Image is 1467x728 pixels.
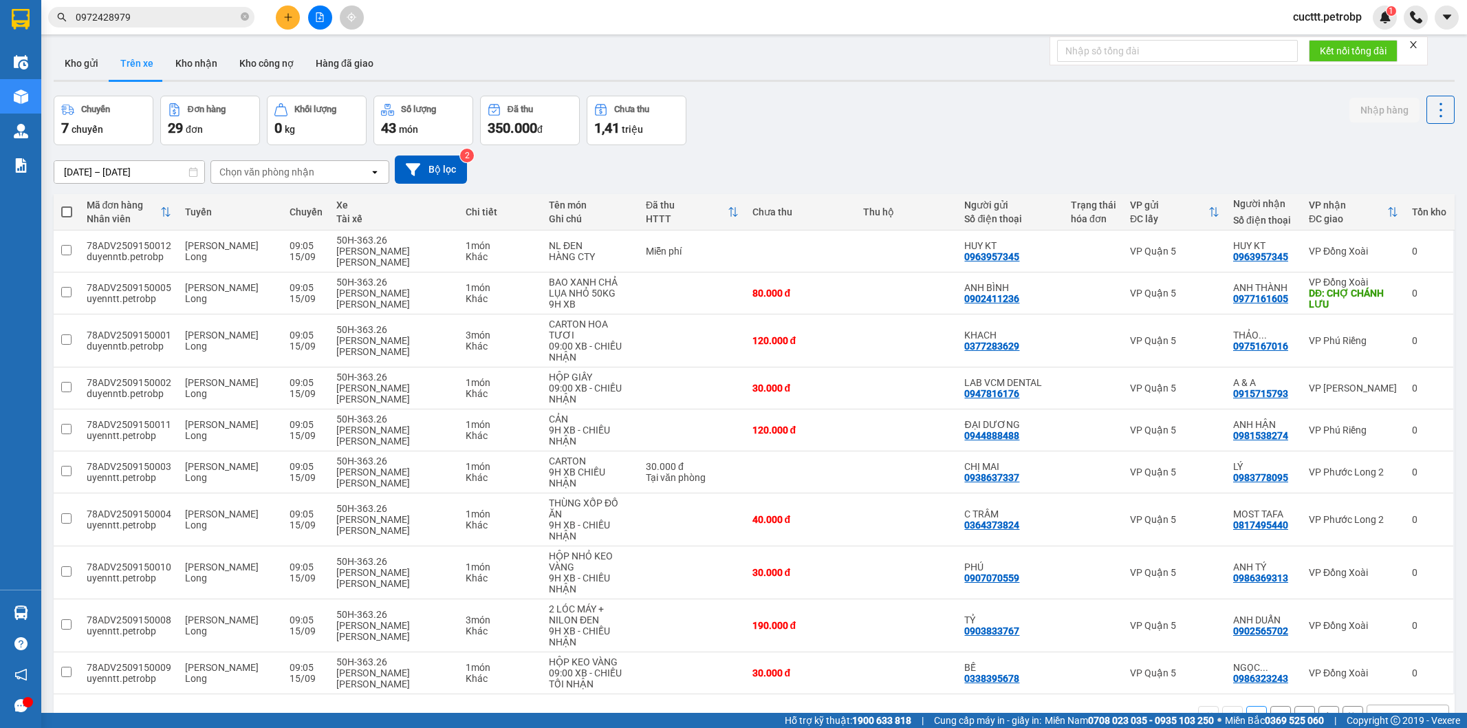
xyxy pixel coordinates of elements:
[614,105,649,114] div: Chưa thu
[1130,467,1219,478] div: VP Quận 5
[290,330,323,341] div: 09:05
[87,614,171,625] div: 78ADV2509150008
[336,567,452,589] div: [PERSON_NAME] [PERSON_NAME]
[1412,288,1446,299] div: 0
[54,96,153,145] button: Chuyến7chuyến
[1233,662,1295,673] div: NGỌC HOÀNG
[61,120,69,136] span: 7
[290,293,323,304] div: 15/09
[290,430,323,441] div: 15/09
[87,341,171,352] div: duyenntb.petrobp
[1233,520,1288,531] div: 0817495440
[109,47,164,80] button: Trên xe
[1130,335,1219,346] div: VP Quận 5
[1435,6,1459,30] button: caret-down
[964,251,1019,262] div: 0963957345
[1233,430,1288,441] div: 0981538274
[549,277,632,299] div: BAO XANH CHẢ LỤA NHỎ 50KG
[340,6,364,30] button: aim
[480,96,580,145] button: Đã thu350.000đ
[1233,419,1295,430] div: ANH HẬN
[87,472,171,483] div: uyenntt.petrobp
[785,713,911,728] span: Hỗ trợ kỹ thuật:
[1130,667,1219,678] div: VP Quận 5
[964,662,1056,673] div: BẾ
[87,419,171,430] div: 78ADV2509150011
[290,282,323,293] div: 09:05
[369,167,380,178] svg: open
[336,467,452,489] div: [PERSON_NAME] [PERSON_NAME]
[466,206,535,217] div: Chi tiết
[1379,11,1391,23] img: icon-new-feature
[1233,215,1295,226] div: Số điện thoại
[1130,514,1219,525] div: VP Quận 5
[1260,662,1268,673] span: ...
[964,430,1019,441] div: 0944888488
[752,667,849,678] div: 30.000 đ
[752,335,849,346] div: 120.000 đ
[168,120,183,136] span: 29
[87,200,160,211] div: Mã đơn hàng
[964,200,1056,211] div: Người gửi
[1233,472,1288,483] div: 0983778095
[1309,335,1398,346] div: VP Phú Riềng
[964,419,1056,430] div: ĐẠI DƯƠNG
[1233,572,1288,584] div: 0986369313
[12,9,30,30] img: logo-vxr
[549,299,632,310] div: 9H XB
[537,124,543,135] span: đ
[646,200,727,211] div: Đã thu
[305,47,384,80] button: Hàng đã giao
[1412,246,1446,257] div: 0
[14,124,28,138] img: warehouse-icon
[964,472,1019,483] div: 0938637337
[267,96,367,145] button: Khối lượng0kg
[1409,40,1418,50] span: close
[14,637,28,650] span: question-circle
[1233,614,1295,625] div: ANH DUẨN
[336,383,452,405] div: [PERSON_NAME] [PERSON_NAME]
[549,200,632,211] div: Tên món
[14,699,28,712] span: message
[549,625,632,647] div: 9H XB - CHIỀU NHẬN
[185,614,259,636] span: [PERSON_NAME] Long
[188,105,226,114] div: Đơn hàng
[308,6,332,30] button: file-add
[1320,43,1387,58] span: Kết nối tổng đài
[14,606,28,620] img: warehouse-icon
[1309,514,1398,525] div: VP Phước Long 2
[1412,383,1446,394] div: 0
[587,96,686,145] button: Chưa thu1,41 triệu
[1309,213,1387,224] div: ĐC giao
[336,456,452,467] div: 50H-363.26
[290,472,323,483] div: 15/09
[1130,383,1219,394] div: VP Quận 5
[549,603,632,625] div: 2 LÓC MÁY + NILON ĐEN
[549,550,632,572] div: HỘP NHỎ KEO VÀNG
[639,194,745,231] th: Toggle SortBy
[752,206,849,217] div: Chưa thu
[336,372,452,383] div: 50H-363.26
[466,614,535,625] div: 3 món
[336,609,452,620] div: 50H-363.26
[964,213,1056,224] div: Số điện thoại
[466,561,535,572] div: 1 món
[1309,620,1398,631] div: VP Đồng Xoài
[1045,713,1214,728] span: Miền Nam
[87,213,160,224] div: Nhân viên
[336,335,452,357] div: [PERSON_NAME] [PERSON_NAME]
[1412,335,1446,346] div: 0
[87,520,171,531] div: uyenntt.petrobp
[160,96,260,145] button: Đơn hàng29đơn
[1071,200,1116,211] div: Trạng thái
[185,508,259,531] span: [PERSON_NAME] Long
[290,662,323,673] div: 09:05
[315,12,325,22] span: file-add
[466,472,535,483] div: Khác
[336,324,452,335] div: 50H-363.26
[549,372,632,383] div: HỘP GIẤY
[1412,425,1446,436] div: 0
[466,461,535,472] div: 1 món
[87,377,171,388] div: 78ADV2509150002
[336,277,452,288] div: 50H-363.26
